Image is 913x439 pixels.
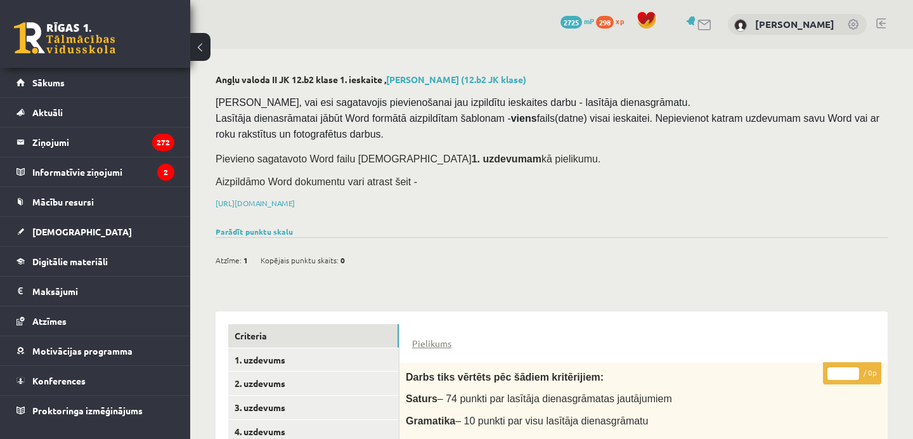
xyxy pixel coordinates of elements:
strong: 1. uzdevumam [472,154,541,164]
a: 1. uzdevums [228,348,399,372]
a: Motivācijas programma [16,336,174,365]
span: 0 [340,251,345,270]
span: Darbs tiks vērtēts pēc šādiem kritērijiem: [406,372,604,383]
legend: Ziņojumi [32,128,174,157]
span: Konferences [32,375,86,386]
span: Mācību resursi [32,196,94,207]
a: [URL][DOMAIN_NAME] [216,198,295,208]
span: xp [616,16,624,26]
span: Aizpildāmo Word dokumentu vari atrast šeit - [216,176,417,187]
a: Konferences [16,366,174,395]
span: Saturs [406,393,437,404]
a: Ziņojumi272 [16,128,174,157]
span: Atzīmes [32,315,67,327]
i: 272 [152,134,174,151]
a: Informatīvie ziņojumi2 [16,157,174,187]
span: Motivācijas programma [32,345,133,357]
span: Atzīme: [216,251,242,270]
a: 3. uzdevums [228,396,399,419]
img: Ilana Kadik [734,19,747,32]
span: 298 [596,16,614,29]
p: / 0p [823,362,881,384]
a: 2725 mP [560,16,594,26]
a: Rīgas 1. Tālmācības vidusskola [14,22,115,54]
a: [PERSON_NAME] [755,18,834,30]
span: Gramatika [406,416,455,426]
a: [PERSON_NAME] (12.b2 JK klase) [386,74,526,85]
a: Parādīt punktu skalu [216,226,293,237]
span: – 74 punkti par lasītāja dienasgrāmatas jautājumiem [437,393,672,404]
span: [PERSON_NAME], vai esi sagatavojis pievienošanai jau izpildītu ieskaites darbu - lasītāja dienasg... [216,97,882,140]
strong: viens [511,113,537,124]
legend: Maksājumi [32,277,174,306]
a: 298 xp [596,16,630,26]
legend: Informatīvie ziņojumi [32,157,174,187]
a: Mācību resursi [16,187,174,216]
span: [DEMOGRAPHIC_DATA] [32,226,132,237]
a: [DEMOGRAPHIC_DATA] [16,217,174,246]
span: Proktoringa izmēģinājums [32,405,143,416]
a: Aktuāli [16,98,174,127]
span: – 10 punkti par visu lasītāja dienasgrāmatu [455,416,648,426]
span: mP [584,16,594,26]
span: Kopējais punktu skaits: [261,251,339,270]
span: Sākums [32,77,65,88]
span: Pievieno sagatavoto Word failu [DEMOGRAPHIC_DATA] kā pielikumu. [216,154,600,164]
span: 1 [243,251,248,270]
span: 2725 [560,16,582,29]
a: Pielikums [412,337,451,350]
a: Criteria [228,324,399,348]
span: Digitālie materiāli [32,256,108,267]
i: 2 [157,164,174,181]
a: 2. uzdevums [228,372,399,395]
span: Aktuāli [32,107,63,118]
a: Maksājumi [16,277,174,306]
a: Sākums [16,68,174,97]
a: Atzīmes [16,306,174,336]
h2: Angļu valoda II JK 12.b2 klase 1. ieskaite , [216,74,888,85]
a: Digitālie materiāli [16,247,174,276]
a: Proktoringa izmēģinājums [16,396,174,425]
